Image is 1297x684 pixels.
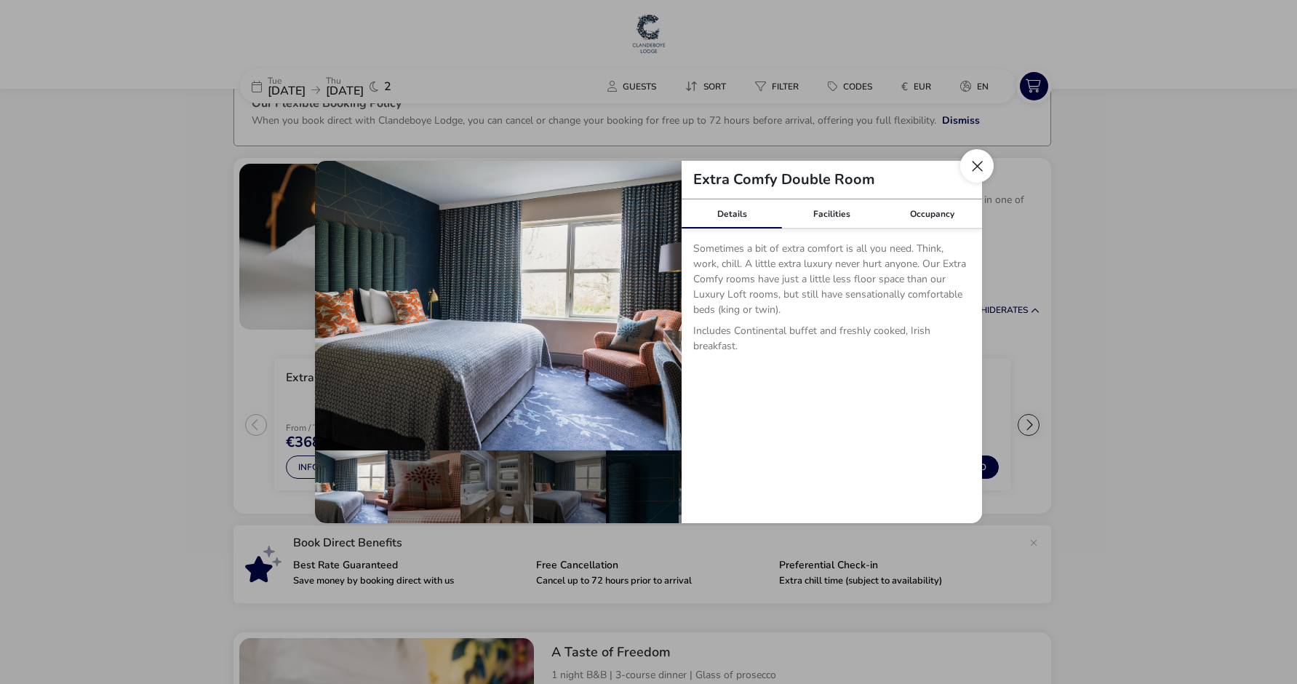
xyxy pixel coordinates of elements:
h2: Extra Comfy Double Room [682,172,887,187]
p: Sometimes a bit of extra comfort is all you need. Think, work, chill. A little extra luxury never... [693,241,970,323]
img: 2fc8d8194b289e90031513efd3cd5548923c7455a633bcbef55e80dd528340a8 [315,161,682,450]
div: Occupancy [882,199,982,228]
div: Details [682,199,782,228]
button: Close dialog [960,149,994,183]
div: details [315,161,982,523]
div: Facilities [782,199,882,228]
p: Includes Continental buffet and freshly cooked, Irish breakfast. [693,323,970,359]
